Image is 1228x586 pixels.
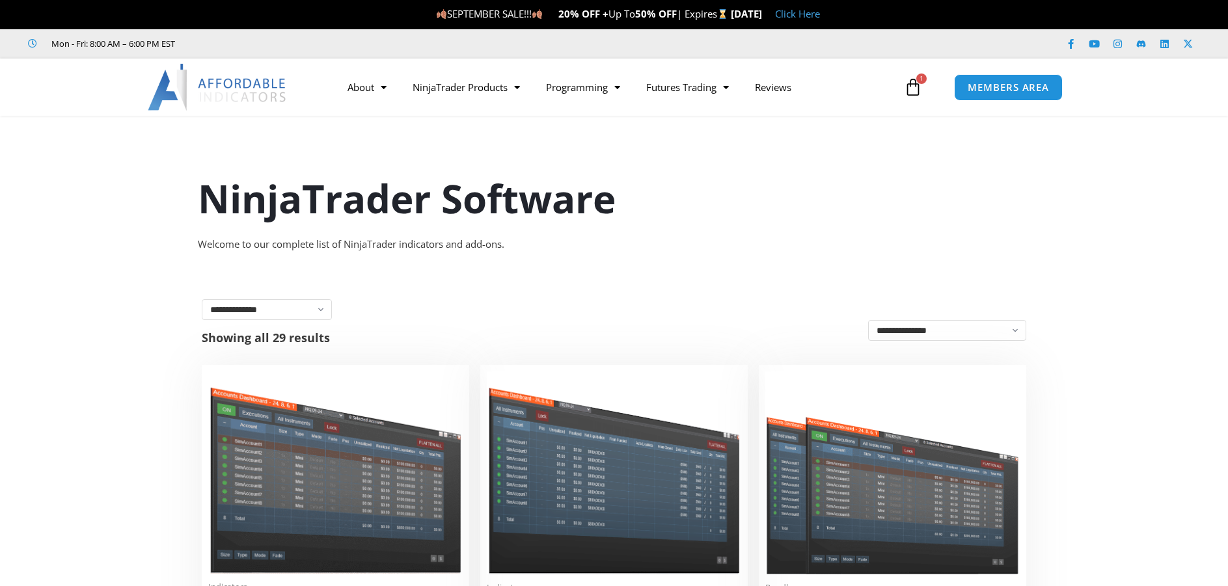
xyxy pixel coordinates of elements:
[208,371,463,574] img: Duplicate Account Actions
[487,371,741,574] img: Account Risk Manager
[198,171,1031,226] h1: NinjaTrader Software
[884,68,942,106] a: 1
[558,7,608,20] strong: 20% OFF +
[198,235,1031,254] div: Welcome to our complete list of NinjaTrader indicators and add-ons.
[436,7,731,20] span: SEPTEMBER SALE!!! Up To | Expires
[765,371,1020,574] img: Accounts Dashboard Suite
[731,7,762,20] strong: [DATE]
[148,64,288,111] img: LogoAI | Affordable Indicators – NinjaTrader
[532,9,542,19] img: 🍂
[718,9,728,19] img: ⌛
[954,74,1063,101] a: MEMBERS AREA
[334,72,901,102] nav: Menu
[193,37,389,50] iframe: Customer reviews powered by Trustpilot
[633,72,742,102] a: Futures Trading
[742,72,804,102] a: Reviews
[202,332,330,343] p: Showing all 29 results
[334,72,400,102] a: About
[533,72,633,102] a: Programming
[968,83,1049,92] span: MEMBERS AREA
[635,7,677,20] strong: 50% OFF
[400,72,533,102] a: NinjaTrader Products
[437,9,446,19] img: 🍂
[868,320,1026,341] select: Shop order
[916,73,927,84] span: 1
[48,36,175,51] span: Mon - Fri: 8:00 AM – 6:00 PM EST
[775,7,820,20] a: Click Here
